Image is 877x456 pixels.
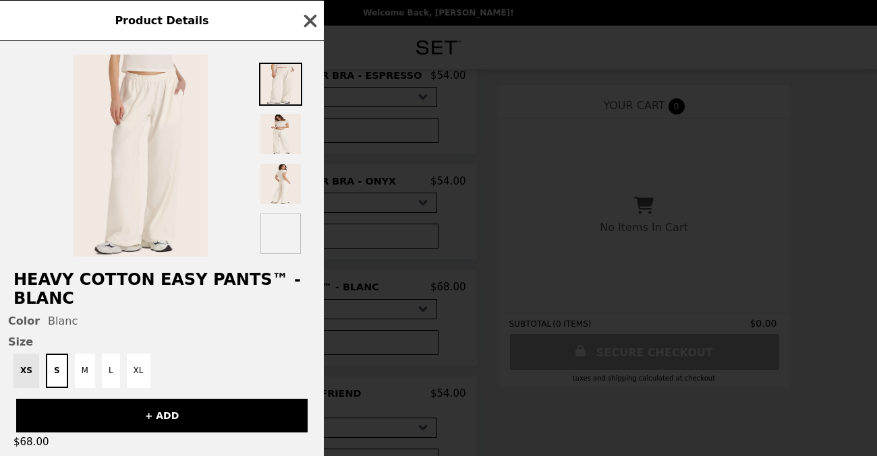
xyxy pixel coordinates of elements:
img: Thumbnail 1 [259,63,302,106]
button: XL [127,354,150,388]
button: M [75,354,95,388]
span: Color [8,315,40,327]
img: Thumbnail 4 [259,212,302,255]
img: Blanc / S [73,55,208,257]
div: Blanc [8,315,316,327]
img: Thumbnail 3 [259,162,302,205]
span: Size [8,335,316,348]
button: S [46,354,68,388]
span: Product Details [115,14,208,27]
button: L [102,354,120,388]
img: Thumbnail 2 [259,112,302,156]
button: + ADD [16,399,308,432]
